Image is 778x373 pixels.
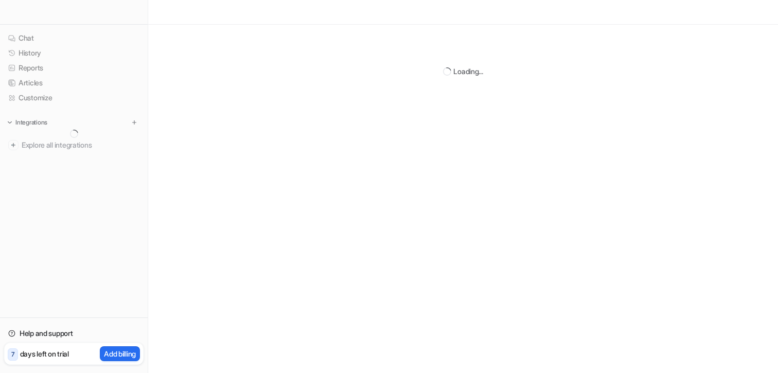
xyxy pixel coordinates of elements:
a: Chat [4,31,144,45]
a: Explore all integrations [4,138,144,152]
a: Help and support [4,326,144,341]
img: menu_add.svg [131,119,138,126]
p: days left on trial [20,348,69,359]
div: Loading... [453,66,483,77]
span: Explore all integrations [22,137,139,153]
img: expand menu [6,119,13,126]
a: Customize [4,91,144,105]
img: explore all integrations [8,140,19,150]
a: Articles [4,76,144,90]
button: Add billing [100,346,140,361]
p: 7 [11,350,14,359]
p: Integrations [15,118,47,127]
p: Add billing [104,348,136,359]
a: Reports [4,61,144,75]
button: Integrations [4,117,50,128]
a: History [4,46,144,60]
